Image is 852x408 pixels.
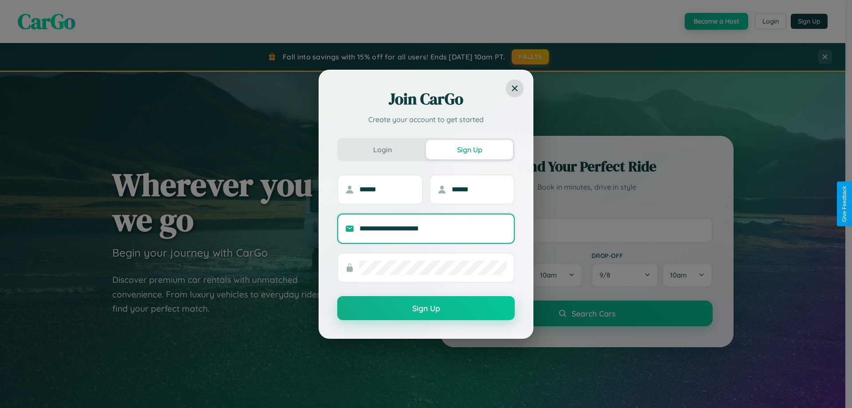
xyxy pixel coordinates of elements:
div: Give Feedback [841,186,848,222]
p: Create your account to get started [337,114,515,125]
h2: Join CarGo [337,88,515,110]
button: Sign Up [337,296,515,320]
button: Login [339,140,426,159]
button: Sign Up [426,140,513,159]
